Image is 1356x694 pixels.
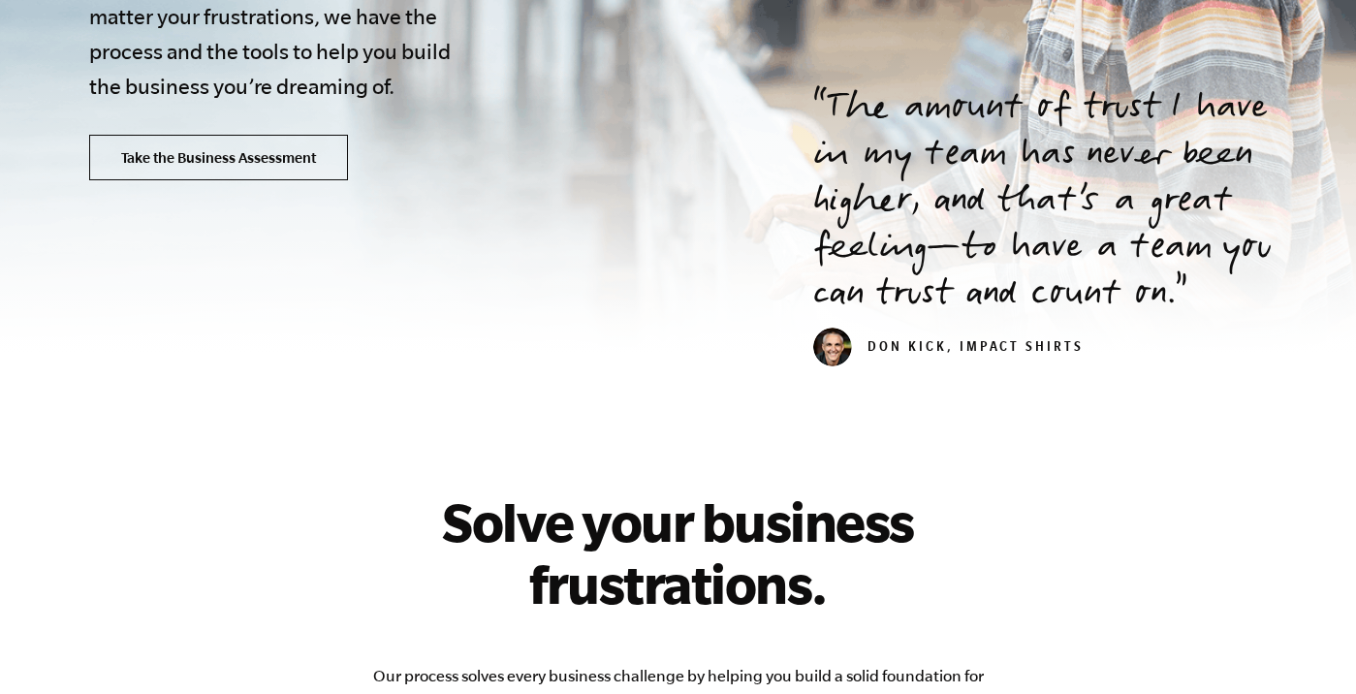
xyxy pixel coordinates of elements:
a: Take the Business Assessment [89,135,348,181]
cite: Don Kick, Impact Shirts [813,341,1084,357]
p: The amount of trust I have in my team has never been higher, and that’s a great feeling—to have a... [813,87,1309,320]
img: don_kick_head_small [813,328,852,366]
iframe: Chat Widget [1259,601,1356,694]
h2: Solve your business frustrations. [368,490,989,615]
